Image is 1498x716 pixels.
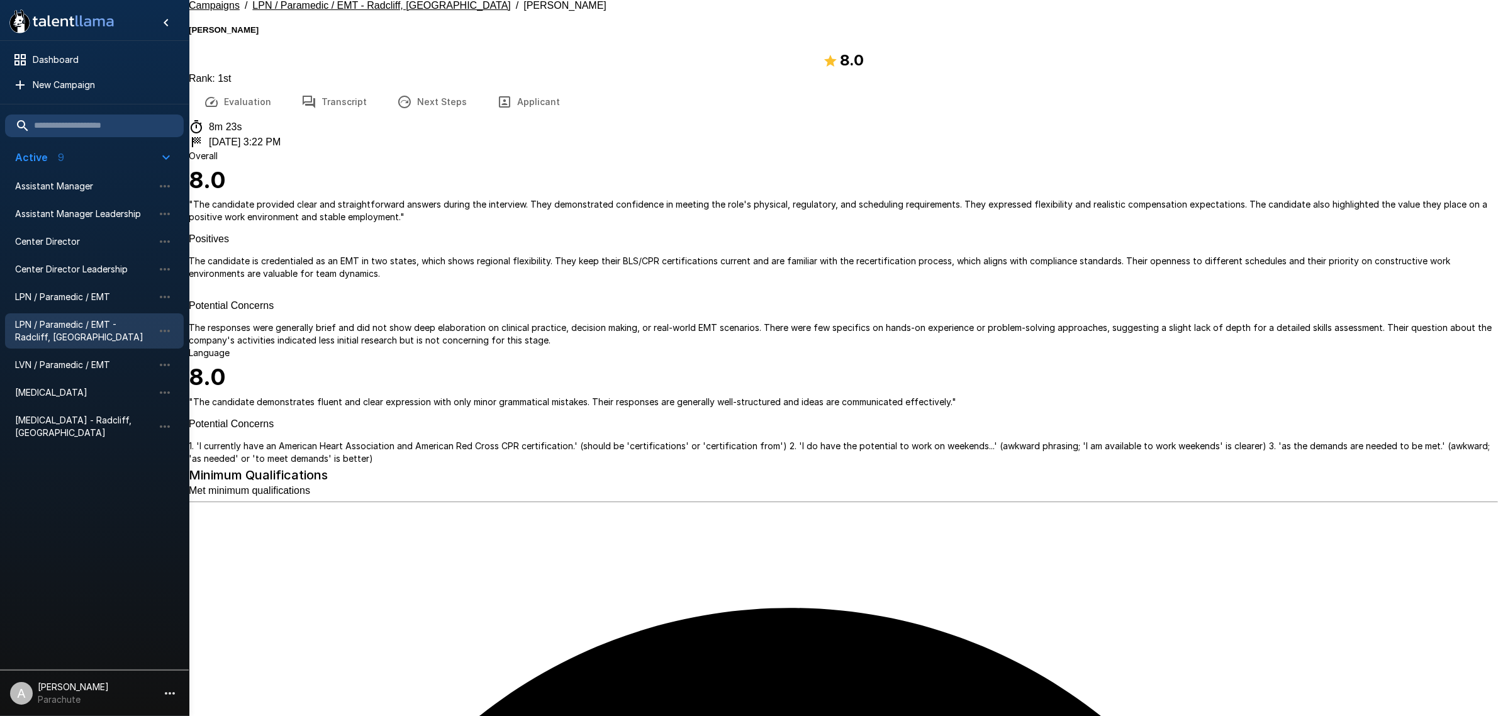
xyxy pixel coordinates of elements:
[189,300,1498,311] p: Potential Concerns
[189,322,1498,347] p: The responses were generally brief and did not show deep elaboration on clinical practice, decisi...
[209,121,242,133] p: 8m 23s
[286,84,382,120] button: Transcript
[189,73,232,84] span: Rank: 1st
[209,137,281,148] p: [DATE] 3:22 PM
[189,396,1498,408] p: " The candidate demonstrates fluent and clear expression with only minor grammatical mistakes. Th...
[189,440,1498,465] p: 1. 'I currently have an American Heart Association and American Red Cross CPR certification.' (sh...
[189,233,1498,245] p: Positives
[189,255,1498,280] p: The candidate is credentialed as an EMT in two states, which shows regional flexibility. They kee...
[189,198,1498,223] p: " The candidate provided clear and straightforward answers during the interview. They demonstrate...
[189,150,1498,162] p: Overall
[189,359,1498,396] h6: 8.0
[189,485,310,496] span: Met minimum qualifications
[189,418,1498,430] p: Potential Concerns
[482,84,575,120] button: Applicant
[382,84,482,120] button: Next Steps
[189,120,1498,135] div: The time between starting and completing the interview
[189,162,1498,199] h6: 8.0
[189,84,286,120] button: Evaluation
[189,25,259,35] b: [PERSON_NAME]
[189,135,1498,150] div: The date and time when the interview was completed
[189,347,1498,359] p: Language
[189,465,1498,485] h6: Minimum Qualifications
[841,51,864,69] b: 8.0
